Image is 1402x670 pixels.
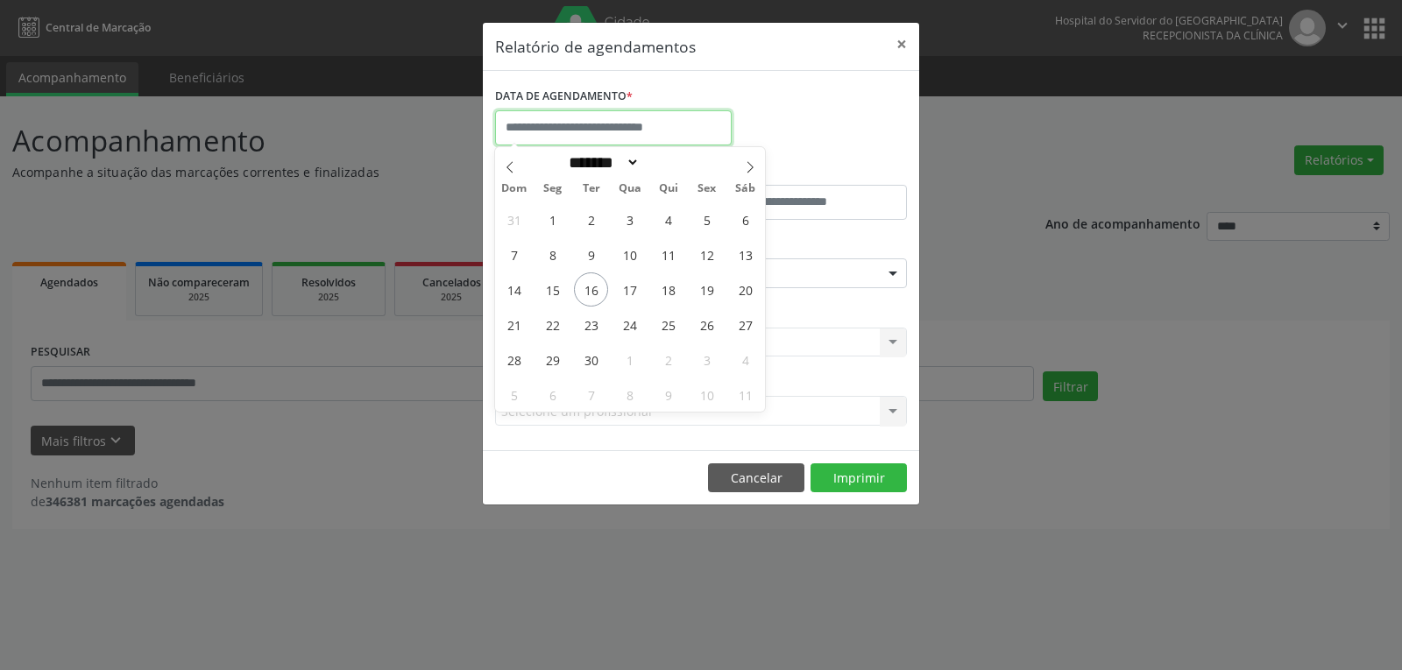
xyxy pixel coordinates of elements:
span: Outubro 2, 2025 [651,342,685,377]
span: Setembro 23, 2025 [574,307,608,342]
span: Setembro 25, 2025 [651,307,685,342]
span: Setembro 4, 2025 [651,202,685,236]
span: Dom [495,183,534,194]
span: Setembro 30, 2025 [574,342,608,377]
span: Outubro 7, 2025 [574,377,608,412]
span: Setembro 21, 2025 [497,307,531,342]
span: Sex [688,183,726,194]
span: Outubro 11, 2025 [728,377,762,412]
span: Setembro 15, 2025 [535,272,570,307]
span: Setembro 16, 2025 [574,272,608,307]
span: Setembro 13, 2025 [728,237,762,272]
span: Setembro 7, 2025 [497,237,531,272]
span: Outubro 4, 2025 [728,342,762,377]
label: ATÉ [705,158,907,185]
button: Close [884,23,919,66]
span: Setembro 14, 2025 [497,272,531,307]
span: Setembro 17, 2025 [612,272,647,307]
span: Agosto 31, 2025 [497,202,531,236]
span: Setembro 11, 2025 [651,237,685,272]
span: Setembro 2, 2025 [574,202,608,236]
span: Outubro 6, 2025 [535,377,570,412]
span: Qui [649,183,688,194]
span: Outubro 3, 2025 [690,342,724,377]
span: Seg [534,183,572,194]
span: Setembro 22, 2025 [535,307,570,342]
button: Cancelar [708,463,804,493]
span: Outubro 8, 2025 [612,377,647,412]
select: Month [563,153,640,172]
span: Qua [611,183,649,194]
label: DATA DE AGENDAMENTO [495,83,633,110]
span: Outubro 9, 2025 [651,377,685,412]
span: Setembro 28, 2025 [497,342,531,377]
span: Ter [572,183,611,194]
span: Setembro 20, 2025 [728,272,762,307]
span: Setembro 24, 2025 [612,307,647,342]
input: Year [640,153,697,172]
span: Setembro 29, 2025 [535,342,570,377]
span: Setembro 27, 2025 [728,307,762,342]
span: Setembro 10, 2025 [612,237,647,272]
span: Sáb [726,183,765,194]
span: Setembro 8, 2025 [535,237,570,272]
span: Setembro 5, 2025 [690,202,724,236]
span: Setembro 19, 2025 [690,272,724,307]
span: Outubro 1, 2025 [612,342,647,377]
span: Setembro 3, 2025 [612,202,647,236]
span: Setembro 12, 2025 [690,237,724,272]
span: Setembro 6, 2025 [728,202,762,236]
span: Setembro 9, 2025 [574,237,608,272]
span: Outubro 10, 2025 [690,377,724,412]
span: Setembro 18, 2025 [651,272,685,307]
span: Setembro 26, 2025 [690,307,724,342]
button: Imprimir [811,463,907,493]
span: Setembro 1, 2025 [535,202,570,236]
h5: Relatório de agendamentos [495,35,696,58]
span: Outubro 5, 2025 [497,377,531,412]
